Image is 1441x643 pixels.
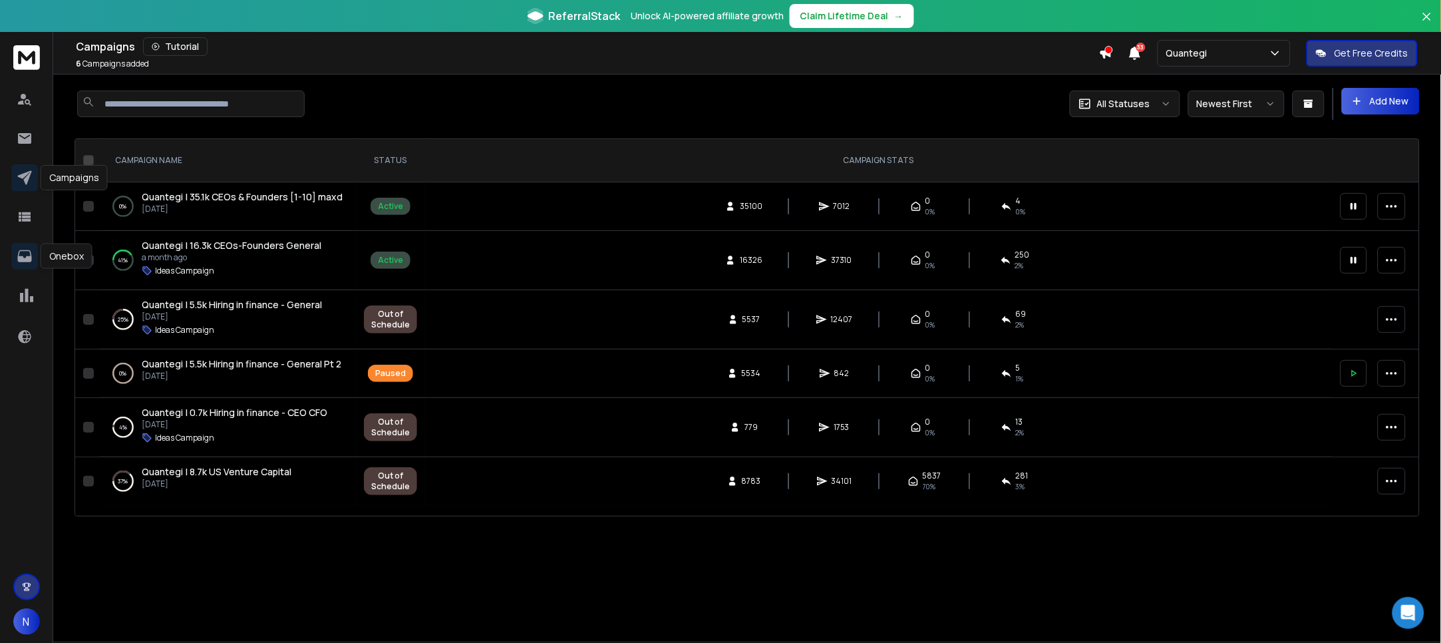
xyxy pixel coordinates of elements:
[1188,91,1285,117] button: Newest First
[76,37,1099,56] div: Campaigns
[1342,88,1420,114] button: Add New
[1015,250,1030,260] span: 250
[99,457,356,506] td: 37%Quantegi | 8.7k US Venture Capital[DATE]
[142,190,343,203] span: Quantegi | 35.1k CEOs & Founders [1-10] maxd
[99,398,356,457] td: 4%Quantegi | 0.7k Hiring in finance - CEO CFO[DATE]Ideas Campaign
[1016,196,1021,206] span: 4
[142,239,321,252] a: Quantegi | 16.3k CEOs-Founders General
[1335,47,1408,60] p: Get Free Credits
[894,9,903,23] span: →
[1016,373,1024,384] span: 1 %
[118,313,128,326] p: 25 %
[1016,481,1025,492] span: 3 %
[371,417,410,438] div: Out of Schedule
[155,266,214,276] p: Ideas Campaign
[1418,8,1436,40] button: Close banner
[1016,471,1029,481] span: 281
[99,290,356,349] td: 25%Quantegi | 5.5k Hiring in finance - General[DATE]Ideas Campaign
[371,309,410,330] div: Out of Schedule
[371,471,410,492] div: Out of Schedule
[742,476,761,487] span: 8783
[1015,260,1024,271] span: 2 %
[1016,363,1021,373] span: 5
[740,255,762,266] span: 16326
[1307,40,1418,67] button: Get Free Credits
[834,201,850,212] span: 7012
[76,58,81,69] span: 6
[925,363,931,373] span: 0
[834,368,850,379] span: 842
[142,312,322,322] p: [DATE]
[1392,597,1424,629] div: Open Intercom Messenger
[155,325,214,335] p: Ideas Campaign
[742,368,761,379] span: 5534
[1016,417,1023,427] span: 13
[41,165,108,190] div: Campaigns
[1097,97,1150,110] p: All Statuses
[832,476,852,487] span: 34101
[831,255,852,266] span: 37310
[549,8,621,24] span: ReferralStack
[143,37,208,56] button: Tutorial
[99,139,356,182] th: CAMPAIGN NAME
[925,309,931,320] span: 0
[142,479,291,489] p: [DATE]
[142,406,327,419] a: Quantegi | 0.7k Hiring in finance - CEO CFO
[925,260,935,271] span: 0%
[1166,47,1213,60] p: Quantegi
[118,254,128,267] p: 41 %
[744,422,758,433] span: 779
[142,371,341,381] p: [DATE]
[155,433,214,443] p: Ideas Campaign
[1136,43,1146,52] span: 33
[76,59,149,69] p: Campaigns added
[925,417,931,427] span: 0
[923,481,936,492] span: 70 %
[925,320,935,330] span: 0%
[831,314,853,325] span: 12407
[142,298,322,312] a: Quantegi | 5.5k Hiring in finance - General
[13,608,40,635] button: N
[120,367,127,380] p: 0 %
[99,349,356,398] td: 0%Quantegi | 5.5k Hiring in finance - General Pt 2[DATE]
[925,250,931,260] span: 0
[378,255,403,266] div: Active
[142,190,343,204] a: Quantegi | 35.1k CEOs & Founders [1-10] maxd
[118,475,128,488] p: 37 %
[41,244,92,269] div: Onebox
[742,314,760,325] span: 5537
[375,368,406,379] div: Paused
[740,201,762,212] span: 35100
[790,4,914,28] button: Claim Lifetime Deal→
[925,196,931,206] span: 0
[1016,309,1027,320] span: 69
[925,206,935,217] span: 0%
[142,204,343,214] p: [DATE]
[834,422,850,433] span: 1753
[378,201,403,212] div: Active
[425,139,1333,182] th: CAMPAIGN STATS
[1016,206,1026,217] span: 0 %
[1016,427,1025,438] span: 2 %
[142,252,321,263] p: a month ago
[923,471,941,481] span: 5837
[142,419,327,430] p: [DATE]
[120,200,127,213] p: 0 %
[119,421,127,434] p: 4 %
[142,357,341,371] a: Quantegi | 5.5k Hiring in finance - General Pt 2
[142,465,291,479] a: Quantegi | 8.7k US Venture Capital
[99,231,356,290] td: 41%Quantegi | 16.3k CEOs-Founders Generala month agoIdeas Campaign
[99,182,356,231] td: 0%Quantegi | 35.1k CEOs & Founders [1-10] maxd[DATE]
[1016,320,1025,330] span: 2 %
[925,427,935,438] span: 0%
[356,139,425,182] th: STATUS
[142,357,341,370] span: Quantegi | 5.5k Hiring in finance - General Pt 2
[631,9,784,23] p: Unlock AI-powered affiliate growth
[925,373,935,384] span: 0%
